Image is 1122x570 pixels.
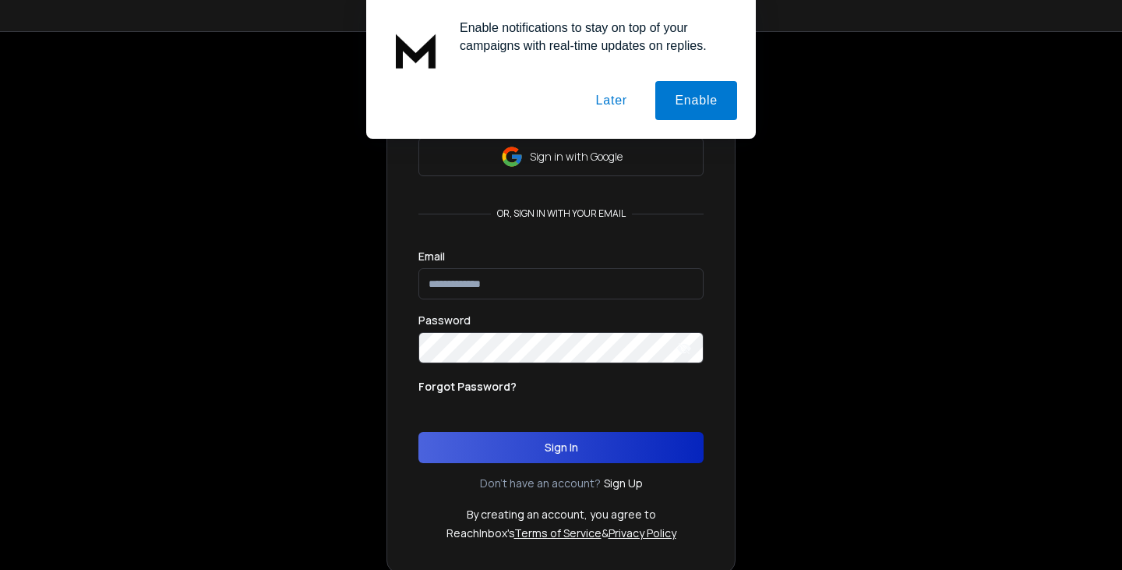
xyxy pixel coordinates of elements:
p: Forgot Password? [418,379,517,395]
a: Privacy Policy [609,526,676,540]
p: Don't have an account? [480,476,601,491]
div: Enable notifications to stay on top of your campaigns with real-time updates on replies. [447,19,737,55]
a: Terms of Service [514,526,602,540]
label: Password [418,315,471,326]
button: Enable [655,81,737,120]
button: Sign in with Google [418,137,704,176]
p: By creating an account, you agree to [467,507,656,522]
label: Email [418,251,445,262]
p: ReachInbox's & [446,526,676,541]
p: Sign in with Google [530,149,623,165]
p: or, sign in with your email [491,207,632,220]
button: Later [576,81,646,120]
button: Sign In [418,432,704,463]
a: Sign Up [604,476,643,491]
img: notification icon [385,19,447,81]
